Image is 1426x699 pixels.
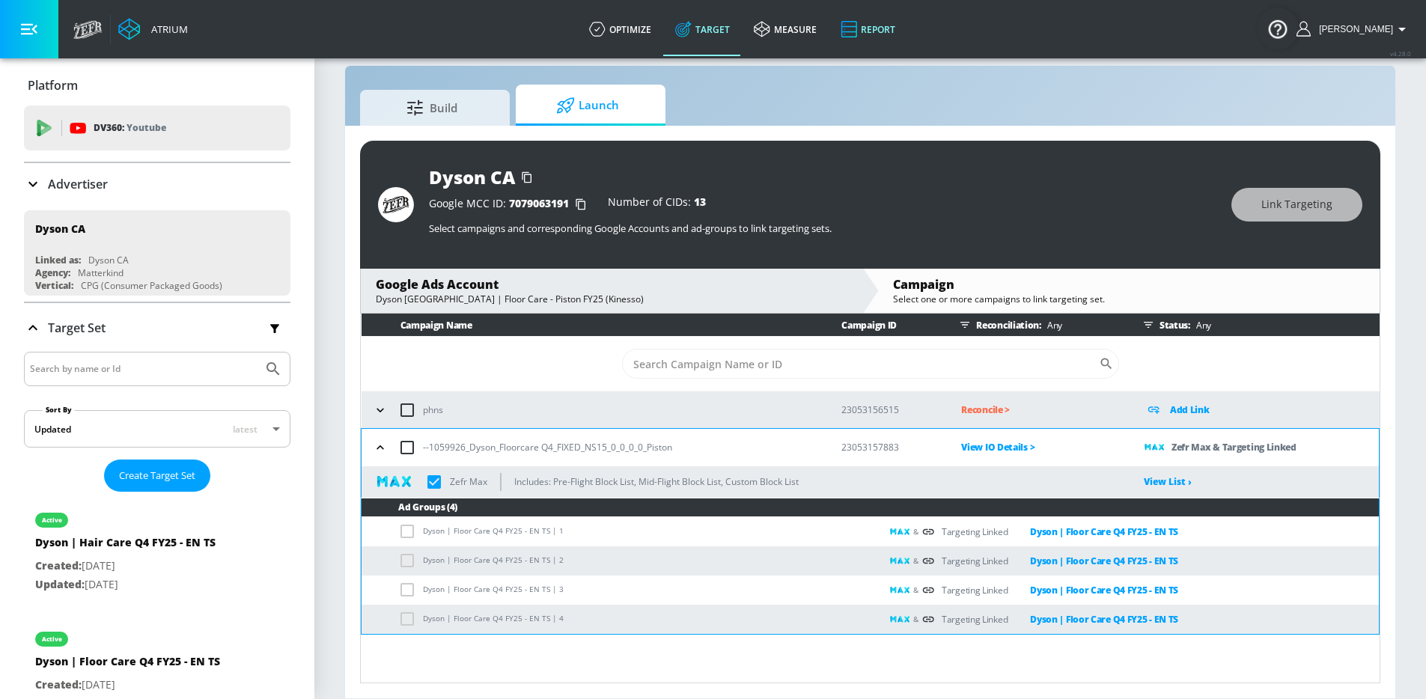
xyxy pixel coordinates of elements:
[817,314,937,337] th: Campaign ID
[942,611,1178,628] div: Targeting Linked
[1008,552,1178,570] a: Dyson | Floor Care Q4 FY25 - EN TS
[119,467,195,484] span: Create Target Set
[841,402,937,418] p: 23053156515
[398,584,423,594] span: Grouped Linked campaigns disable add groups selection.
[429,165,515,189] div: Dyson CA
[1145,401,1380,418] div: Add Link
[78,266,124,279] div: Matterkind
[1008,611,1178,628] a: Dyson | Floor Care Q4 FY25 - EN TS
[514,474,799,489] p: Includes: Pre-Flight Block List, Mid-Flight Block List, Custom Block List
[24,210,290,296] div: Dyson CALinked as:Dyson CAAgency:MatterkindVertical:CPG (Consumer Packaged Goods)
[1008,582,1178,599] a: Dyson | Floor Care Q4 FY25 - EN TS
[35,676,220,695] p: [DATE]
[423,439,672,455] p: --1059926_Dyson_Floorcare Q4_FIXED_NS15_0_0_0_0_Piston
[376,293,847,305] div: Dyson [GEOGRAPHIC_DATA] | Floor Care - Piston FY25 (Kinesso)
[375,90,489,126] span: Build
[81,279,222,292] div: CPG (Consumer Packaged Goods)
[608,197,706,212] div: Number of CIDs:
[429,197,593,212] div: Google MCC ID:
[1137,314,1380,336] div: Status:
[376,276,847,293] div: Google Ads Account
[942,552,1178,570] div: Targeting Linked
[127,120,166,135] p: Youtube
[88,254,129,266] div: Dyson CA
[35,677,82,692] span: Created:
[1171,439,1296,456] p: Zefr Max & Targeting Linked
[1190,317,1211,333] p: Any
[361,269,862,313] div: Google Ads AccountDyson [GEOGRAPHIC_DATA] | Floor Care - Piston FY25 (Kinesso)
[961,401,1121,418] p: Reconcile >
[30,359,257,379] input: Search by name or Id
[961,439,1121,456] p: View IO Details >
[362,546,880,576] td: Dyson | Floor Care Q4 FY25 - EN TS | 2
[890,552,1379,570] div: &
[890,611,1379,628] div: &
[104,460,210,492] button: Create Target Set
[35,577,85,591] span: Updated:
[577,2,663,56] a: optimize
[531,88,645,123] span: Launch
[35,535,216,557] div: Dyson | Hair Care Q4 FY25 - EN TS
[42,516,62,524] div: active
[24,498,290,605] div: activeDyson | Hair Care Q4 FY25 - EN TSCreated:[DATE]Updated:[DATE]
[24,106,290,150] div: DV360: Youtube
[362,605,880,634] td: Dyson | Floor Care Q4 FY25 - EN TS | 4
[742,2,829,56] a: measure
[893,276,1365,293] div: Campaign
[48,320,106,336] p: Target Set
[35,266,70,279] div: Agency:
[398,525,423,536] span: Grouped Linked campaigns disable add groups selection.
[362,517,880,546] td: Dyson | Floor Care Q4 FY25 - EN TS | 1
[35,558,82,573] span: Created:
[450,474,487,489] p: Zefr Max
[622,349,1099,379] input: Search Campaign Name or ID
[35,576,216,594] p: [DATE]
[622,349,1119,379] div: Search CID Name or Number
[423,402,443,418] p: phns
[694,195,706,209] span: 13
[398,555,423,565] span: Grouped Linked campaigns disable add groups selection.
[893,293,1365,305] div: Select one or more campaigns to link targeting set.
[1144,475,1192,488] a: View List ›
[509,196,569,210] span: 7079063191
[35,222,85,236] div: Dyson CA
[362,498,1379,517] th: Ad Groups (4)
[829,2,907,56] a: Report
[24,64,290,106] div: Platform
[942,582,1178,599] div: Targeting Linked
[145,22,188,36] div: Atrium
[1390,49,1411,58] span: v 4.28.0
[233,423,258,436] span: latest
[1170,401,1210,418] p: Add Link
[362,576,880,605] td: Dyson | Floor Care Q4 FY25 - EN TS | 3
[1041,317,1062,333] p: Any
[28,77,78,94] p: Platform
[43,405,75,415] label: Sort By
[24,163,290,205] div: Advertiser
[35,557,216,576] p: [DATE]
[35,654,220,676] div: Dyson | Floor Care Q4 FY25 - EN TS
[1296,20,1411,38] button: [PERSON_NAME]
[362,314,818,337] th: Campaign Name
[954,314,1121,336] div: Reconciliation:
[1257,7,1299,49] button: Open Resource Center
[34,423,71,436] div: Updated
[94,120,166,136] p: DV360:
[663,2,742,56] a: Target
[24,303,290,352] div: Target Set
[35,279,73,292] div: Vertical:
[1008,523,1178,540] a: Dyson | Floor Care Q4 FY25 - EN TS
[841,439,937,455] p: 23053157883
[429,222,1216,235] p: Select campaigns and corresponding Google Accounts and ad-groups to link targeting sets.
[942,523,1178,540] div: Targeting Linked
[890,582,1379,599] div: &
[35,254,81,266] div: Linked as:
[890,523,1379,540] div: &
[48,176,108,192] p: Advertiser
[118,18,188,40] a: Atrium
[42,635,62,643] div: active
